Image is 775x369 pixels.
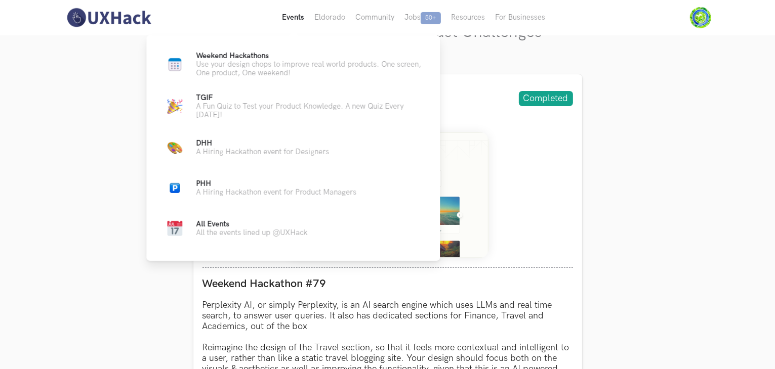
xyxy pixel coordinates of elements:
[421,12,441,24] span: 50+
[690,7,711,28] img: Your profile pic
[162,176,424,200] a: ParkingPHHA Hiring Hackathon event for Product Managers
[64,7,154,28] img: UXHack-logo.png
[196,52,269,60] span: Weekend Hackathons
[162,216,424,241] a: CalendarAll EventsAll the events lined up @UXHack
[196,139,212,148] span: DHH
[162,135,424,160] a: Color PaletteDHHA Hiring Hackathon event for Designers
[167,99,182,114] img: Party cap
[196,102,424,119] p: A Fun Quiz to Test your Product Knowledge. A new Quiz Every [DATE]!
[167,140,182,155] img: Color Palette
[196,220,229,228] span: All Events
[196,94,213,102] span: TGIF
[162,52,424,77] a: Calendar newWeekend HackathonsUse your design chops to improve real world products. One screen, O...
[202,277,573,291] label: Weekend Hackathon #79
[196,179,211,188] span: PHH
[196,188,356,197] p: A Hiring Hackathon event for Product Managers
[196,60,424,77] p: Use your design chops to improve real world products. One screen, One product, One weekend!
[167,57,182,72] img: Calendar new
[196,228,307,237] p: All the events lined up @UXHack
[196,148,329,156] p: A Hiring Hackathon event for Designers
[162,94,424,119] a: Party capTGIFA Fun Quiz to Test your Product Knowledge. A new Quiz Every [DATE]!
[167,221,182,236] img: Calendar
[170,183,180,193] img: Parking
[519,91,573,106] span: Completed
